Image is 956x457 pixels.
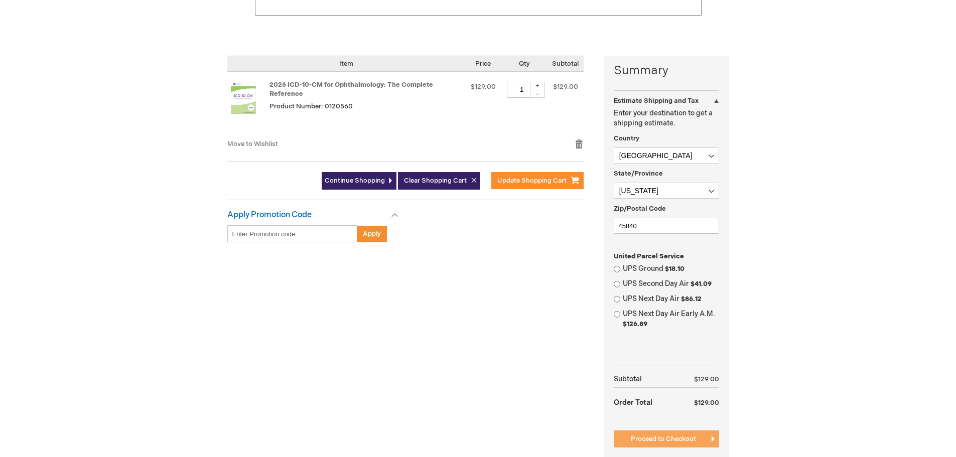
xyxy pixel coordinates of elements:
[227,225,357,242] input: Enter Promotion code
[530,82,545,90] div: +
[623,320,647,328] span: $126.89
[623,294,719,304] label: UPS Next Day Air
[339,60,353,68] span: Item
[491,172,584,189] button: Update Shopping Cart
[471,83,496,91] span: $129.00
[631,435,696,443] span: Proceed to Checkout
[694,375,719,383] span: $129.00
[507,82,537,98] input: Qty
[269,81,433,98] a: 2026 ICD-10-CM for Ophthalmology: The Complete Reference
[623,309,719,329] label: UPS Next Day Air Early A.M.
[614,134,639,142] span: Country
[357,225,387,242] button: Apply
[614,205,666,213] span: Zip/Postal Code
[227,82,269,129] a: 2026 ICD-10-CM for Ophthalmology: The Complete Reference
[614,430,719,447] button: Proceed to Checkout
[691,280,712,288] span: $41.09
[614,170,663,178] span: State/Province
[614,371,674,388] th: Subtotal
[614,252,684,260] span: United Parcel Service
[227,140,278,148] a: Move to Wishlist
[614,393,652,411] strong: Order Total
[227,210,312,220] strong: Apply Promotion Code
[398,172,480,190] button: Clear Shopping Cart
[552,60,579,68] span: Subtotal
[519,60,530,68] span: Qty
[614,97,699,105] strong: Estimate Shipping and Tax
[322,172,396,190] a: Continue Shopping
[530,90,545,98] div: -
[623,279,719,289] label: UPS Second Day Air
[553,83,578,91] span: $129.00
[623,264,719,274] label: UPS Ground
[614,108,719,128] p: Enter your destination to get a shipping estimate.
[269,102,353,110] span: Product Number: 0120560
[325,177,385,185] span: Continue Shopping
[363,230,381,238] span: Apply
[614,62,719,79] strong: Summary
[497,177,567,185] span: Update Shopping Cart
[227,82,259,114] img: 2026 ICD-10-CM for Ophthalmology: The Complete Reference
[694,399,719,407] span: $129.00
[404,177,467,185] span: Clear Shopping Cart
[665,265,685,273] span: $18.10
[475,60,491,68] span: Price
[681,295,702,303] span: $86.12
